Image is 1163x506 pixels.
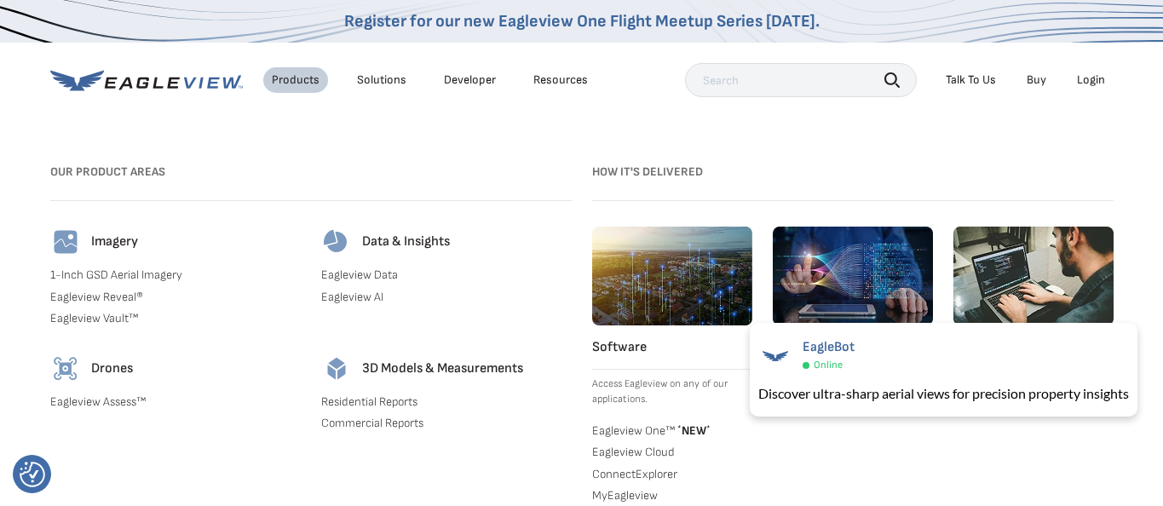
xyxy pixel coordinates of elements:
h4: Software [592,339,752,356]
img: data-icon.svg [321,227,352,257]
span: NEW [675,423,711,438]
a: Residential Reports [321,394,572,410]
a: Eagleview Data [321,267,572,283]
a: Buy [1027,72,1046,88]
h4: 3D Models & Measurements [362,360,523,377]
div: Products [272,72,320,88]
img: drones-icon.svg [50,354,81,384]
div: Solutions [357,72,406,88]
a: Eagleview AI [321,290,572,305]
h4: Imagery [91,233,138,250]
img: developer.webp [953,227,1114,325]
p: Access Eagleview on any of our applications. [592,377,752,407]
a: Eagleview Vault™ [50,311,301,326]
a: Integrations Activate Eagleview in the tools you use [DATE]. [773,227,933,407]
span: Online [814,359,843,371]
img: integrations.webp [773,227,933,325]
h3: Our Product Areas [50,158,572,186]
div: Login [1077,72,1105,88]
a: MyEagleview [592,488,752,503]
div: Discover ultra-sharp aerial views for precision property insights [758,383,1129,404]
h4: Data & Insights [362,233,450,250]
div: Resources [533,72,588,88]
button: Consent Preferences [20,462,45,487]
a: 1-Inch GSD Aerial Imagery [50,267,301,283]
a: Commercial Reports [321,416,572,431]
img: 3d-models-icon.svg [321,354,352,384]
img: software.webp [592,227,752,325]
img: imagery-icon.svg [50,227,81,257]
a: Eagleview One™ *NEW* [592,421,752,438]
span: EagleBot [803,339,855,355]
input: Search [685,63,917,97]
img: EagleBot [758,339,792,373]
a: Eagleview Reveal® [50,290,301,305]
h4: Drones [91,360,133,377]
a: Register for our new Eagleview One Flight Meetup Series [DATE]. [344,11,820,32]
a: ConnectExplorer [592,467,752,482]
img: Revisit consent button [20,462,45,487]
h3: How it's Delivered [592,158,1114,186]
a: Eagleview Assess™ [50,394,301,410]
a: Eagleview Cloud [592,445,752,460]
div: Talk To Us [946,72,996,88]
a: Developer Use our APIs to develop custom integrations. [953,227,1114,407]
a: Developer [444,72,496,88]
